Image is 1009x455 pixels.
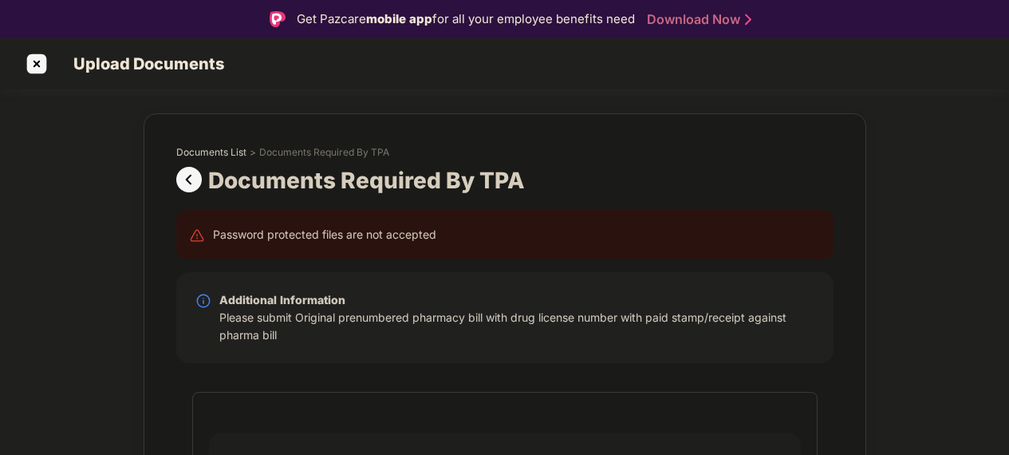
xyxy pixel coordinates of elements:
div: Please submit Original prenumbered pharmacy bill with drug license number with paid stamp/receipt... [219,309,814,344]
img: Stroke [745,11,751,28]
b: Additional Information [219,293,345,307]
div: Documents Required By TPA [208,167,531,194]
img: svg+xml;base64,PHN2ZyB4bWxucz0iaHR0cDovL3d3dy53My5vcmcvMjAwMC9zdmciIHdpZHRoPSIyNCIgaGVpZ2h0PSIyNC... [189,227,205,243]
div: Documents List [176,146,246,159]
div: Password protected files are not accepted [213,226,436,243]
div: Get Pazcare for all your employee benefits need [297,10,635,29]
strong: mobile app [366,11,432,26]
img: svg+xml;base64,PHN2ZyBpZD0iQ3Jvc3MtMzJ4MzIiIHhtbG5zPSJodHRwOi8vd3d3LnczLm9yZy8yMDAwL3N2ZyIgd2lkdG... [24,51,49,77]
img: svg+xml;base64,PHN2ZyBpZD0iSW5mby0yMHgyMCIgeG1sbnM9Imh0dHA6Ly93d3cudzMub3JnLzIwMDAvc3ZnIiB3aWR0aD... [195,293,211,309]
div: > [250,146,256,159]
img: Logo [270,11,286,27]
div: Documents Required By TPA [259,146,389,159]
a: Download Now [647,11,747,28]
span: Upload Documents [57,54,232,73]
img: svg+xml;base64,PHN2ZyBpZD0iUHJldi0zMngzMiIgeG1sbnM9Imh0dHA6Ly93d3cudzMub3JnLzIwMDAvc3ZnIiB3aWR0aD... [176,167,208,192]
